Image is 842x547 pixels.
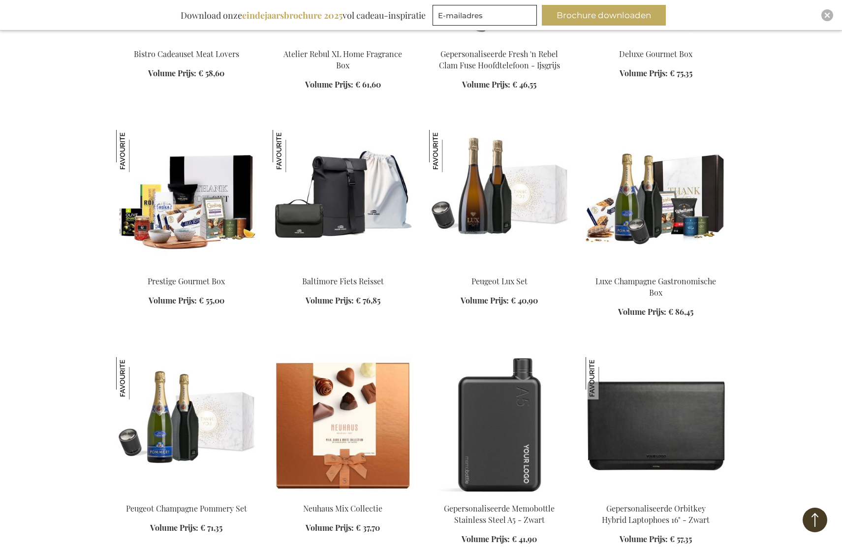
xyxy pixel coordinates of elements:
a: Peugeot Champagne Pommery Set [126,503,247,514]
span: Volume Prijs: [461,295,509,305]
a: Baltimore Fiets Reisset [302,276,384,286]
a: Atelier Rebul XL Home Fragrance Box [273,36,413,46]
a: Neuhaus Mix Collectie [303,503,382,514]
a: Gepersonaliseerde Orbitkey Hybrid Laptophoes 16" - Zwart [602,503,710,525]
img: Personalised Orbitkey Hybrid Laptop Sleeve 16" - Black [586,357,726,495]
img: Close [824,12,830,18]
img: EB-PKT-PEUG-CHAM-LUX [429,130,570,268]
a: ARCA-20055 [586,36,726,46]
span: Volume Prijs: [462,534,510,544]
a: Volume Prijs: € 46,55 [462,79,536,91]
img: Peugeot Champagne Pommery Set [116,357,257,495]
span: € 61,60 [355,79,381,90]
img: Luxury Champagne Gourmet Box [586,130,726,268]
img: Baltimore Bike Travel Set [273,130,413,268]
a: EB-PKT-PEUG-CHAM-LUX Peugeot Lux Set [429,264,570,273]
a: Peugeot Lux Set [471,276,528,286]
div: Close [821,9,833,21]
form: marketing offers and promotions [433,5,540,29]
span: € 40,90 [511,295,538,305]
a: Atelier Rebul XL Home Fragrance Box [283,49,402,70]
a: Baltimore Bike Travel Set Baltimore Fiets Reisset [273,264,413,273]
img: Baltimore Fiets Reisset [273,130,315,172]
span: € 71,35 [200,522,222,533]
a: Gepersonaliseerde Memobottle Stainless Steel A5 - Zwart [444,503,555,525]
img: Neuhaus Mix Collection [273,357,413,495]
a: Volume Prijs: € 58,60 [148,68,224,79]
a: Prestige Gourmet Box [148,276,225,286]
img: Peugeot Lux Set [429,130,471,172]
a: Volume Prijs: € 55,00 [149,295,224,306]
span: € 55,00 [199,295,224,305]
span: € 57,35 [670,534,692,544]
span: Volume Prijs: [148,68,196,78]
span: € 76,85 [356,295,380,305]
img: Peugeot Champagne Pommery Set [116,357,158,399]
span: € 58,60 [198,68,224,78]
a: Personalised Orbitkey Hybrid Laptop Sleeve 16" - Black Gepersonaliseerde Orbitkey Hybrid Laptopho... [586,491,726,500]
button: Brochure downloaden [542,5,666,26]
a: Prestige Gourmet Box Prestige Gourmet Box [116,264,257,273]
a: Bistro Cadeauset Meat Lovers [134,49,239,59]
span: Volume Prijs: [306,522,354,533]
a: Volume Prijs: € 86,45 [618,306,693,318]
a: Volume Prijs: € 76,85 [306,295,380,306]
div: Download onze vol cadeau-inspiratie [176,5,430,26]
a: Volume Prijs: € 75,35 [620,68,692,79]
a: Peugeot Champagne Pommery Set Peugeot Champagne Pommery Set [116,491,257,500]
a: Deluxe Gourmet Box [619,49,692,59]
a: Neuhaus Mix Collection [273,491,413,500]
b: eindejaarsbrochure 2025 [242,9,343,21]
a: Volume Prijs: € 40,90 [461,295,538,306]
span: € 37,70 [356,522,380,533]
img: Prestige Gourmet Box [116,130,257,268]
img: Gepersonaliseerde Memobottle Stainless Steel A5 - Zwart [429,357,570,495]
span: Volume Prijs: [306,295,354,305]
span: Volume Prijs: [149,295,197,305]
span: Volume Prijs: [462,79,510,90]
img: Gepersonaliseerde Orbitkey Hybrid Laptophoes 16" - Zwart [586,357,628,399]
span: € 75,35 [670,68,692,78]
a: Bistro Cadeauset Meat Lovers [116,36,257,46]
a: Gepersonaliseerde Fresh 'n Rebel Clam Fuse Hoofdtelefoon - Ijsgrijs [439,49,560,70]
img: Prestige Gourmet Box [116,130,158,172]
a: Volume Prijs: € 71,35 [150,522,222,534]
a: Volume Prijs: € 41,90 [462,534,537,545]
span: € 46,55 [512,79,536,90]
span: Volume Prijs: [305,79,353,90]
a: Gepersonaliseerde Memobottle Stainless Steel A5 - Zwart [429,491,570,500]
a: Luxury Champagne Gourmet Box [586,264,726,273]
input: E-mailadres [433,5,537,26]
a: Personalised Fresh 'n Rebel Clam Fuse Headphone - Ice Grey [429,36,570,46]
span: € 86,45 [668,306,693,317]
a: Volume Prijs: € 57,35 [620,534,692,545]
a: Luxe Champagne Gastronomische Box [595,276,716,298]
a: Volume Prijs: € 61,60 [305,79,381,91]
span: Volume Prijs: [618,306,666,317]
a: Volume Prijs: € 37,70 [306,522,380,534]
span: € 41,90 [512,534,537,544]
span: Volume Prijs: [150,522,198,533]
span: Volume Prijs: [620,534,668,544]
span: Volume Prijs: [620,68,668,78]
